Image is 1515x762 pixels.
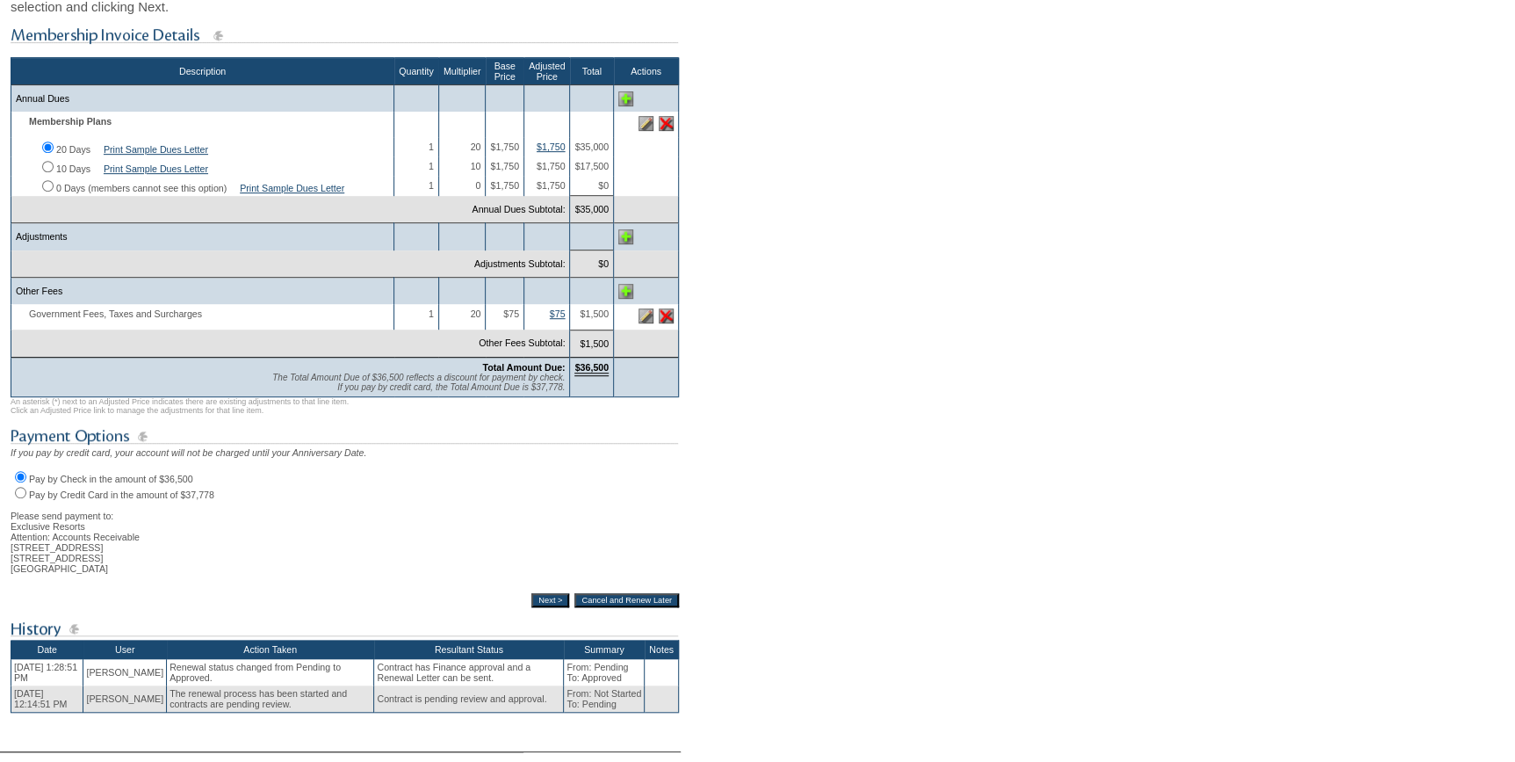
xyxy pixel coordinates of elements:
[550,308,566,319] a: $75
[564,640,645,659] th: Summary
[564,659,645,686] td: From: Pending To: Approved
[272,373,565,392] span: The Total Amount Due of $36,500 reflects a discount for payment by check. If you pay by credit ca...
[490,161,519,171] span: $1,750
[104,144,208,155] a: Print Sample Dues Letter
[56,183,227,193] label: 0 Days (members cannot see this option)
[570,250,614,278] td: $0
[564,686,645,713] td: From: Not Started To: Pending
[486,58,524,85] th: Base Price
[394,58,439,85] th: Quantity
[167,640,374,659] th: Action Taken
[11,686,83,713] td: [DATE] 12:14:51 PM
[11,447,366,458] span: If you pay by credit card, your account will not be charged until your Anniversary Date.
[11,196,570,223] td: Annual Dues Subtotal:
[11,223,394,250] td: Adjustments
[574,593,679,607] input: Cancel and Renew Later
[29,474,193,484] label: Pay by Check in the amount of $36,500
[570,330,614,357] td: $1,500
[11,500,679,574] div: Please send payment to: Exclusive Resorts Attention: Accounts Receivable [STREET_ADDRESS] [STREET...
[374,686,564,713] td: Contract is pending review and approval.
[11,330,570,357] td: Other Fees Subtotal:
[659,308,674,323] img: Delete this line item
[167,659,374,686] td: Renewal status changed from Pending to Approved.
[574,142,609,152] span: $35,000
[645,640,679,659] th: Notes
[11,397,349,415] span: An asterisk (*) next to an Adjusted Price indicates there are existing adjustments to that line i...
[167,686,374,713] td: The renewal process has been started and contracts are pending review.
[11,25,678,47] img: subTtlMembershipInvoiceDetails.gif
[374,640,564,659] th: Resultant Status
[471,308,481,319] span: 20
[374,659,564,686] td: Contract has Finance approval and a Renewal Letter can be sent.
[11,357,570,396] td: Total Amount Due:
[11,659,83,686] td: [DATE] 1:28:51 PM
[56,163,90,174] label: 10 Days
[11,250,570,278] td: Adjustments Subtotal:
[570,196,614,223] td: $35,000
[438,58,486,85] th: Multiplier
[16,308,211,319] span: Government Fees, Taxes and Surcharges
[618,229,633,244] img: Add Adjustments line item
[429,180,434,191] span: 1
[11,618,678,640] img: subTtlHistory.gif
[471,142,481,152] span: 20
[574,362,609,376] span: $36,500
[11,85,394,112] td: Annual Dues
[523,58,569,85] th: Adjusted Price
[638,308,653,323] img: Edit this line item
[614,58,679,85] th: Actions
[83,640,167,659] th: User
[618,284,633,299] img: Add Other Fees line item
[29,116,112,127] b: Membership Plans
[580,308,609,319] span: $1,500
[429,161,434,171] span: 1
[475,180,480,191] span: 0
[574,161,609,171] span: $17,500
[11,640,83,659] th: Date
[83,659,167,686] td: [PERSON_NAME]
[598,180,609,191] span: $0
[29,490,214,500] label: Pay by Credit Card in the amount of $37,778
[618,91,633,106] img: Add Annual Dues line item
[531,593,569,607] input: Next >
[490,180,519,191] span: $1,750
[56,144,90,155] label: 20 Days
[503,308,519,319] span: $75
[490,142,519,152] span: $1,750
[11,58,394,85] th: Description
[11,278,394,305] td: Other Fees
[11,425,678,447] img: subTtlPaymentOptions.gif
[537,142,566,152] a: $1,750
[429,308,434,319] span: 1
[537,161,566,171] span: $1,750
[570,58,614,85] th: Total
[429,142,434,152] span: 1
[537,180,566,191] span: $1,750
[240,183,344,193] a: Print Sample Dues Letter
[659,116,674,131] img: Delete this line item
[104,163,208,174] a: Print Sample Dues Letter
[471,161,481,171] span: 10
[638,116,653,131] img: Edit this line item
[83,686,167,713] td: [PERSON_NAME]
